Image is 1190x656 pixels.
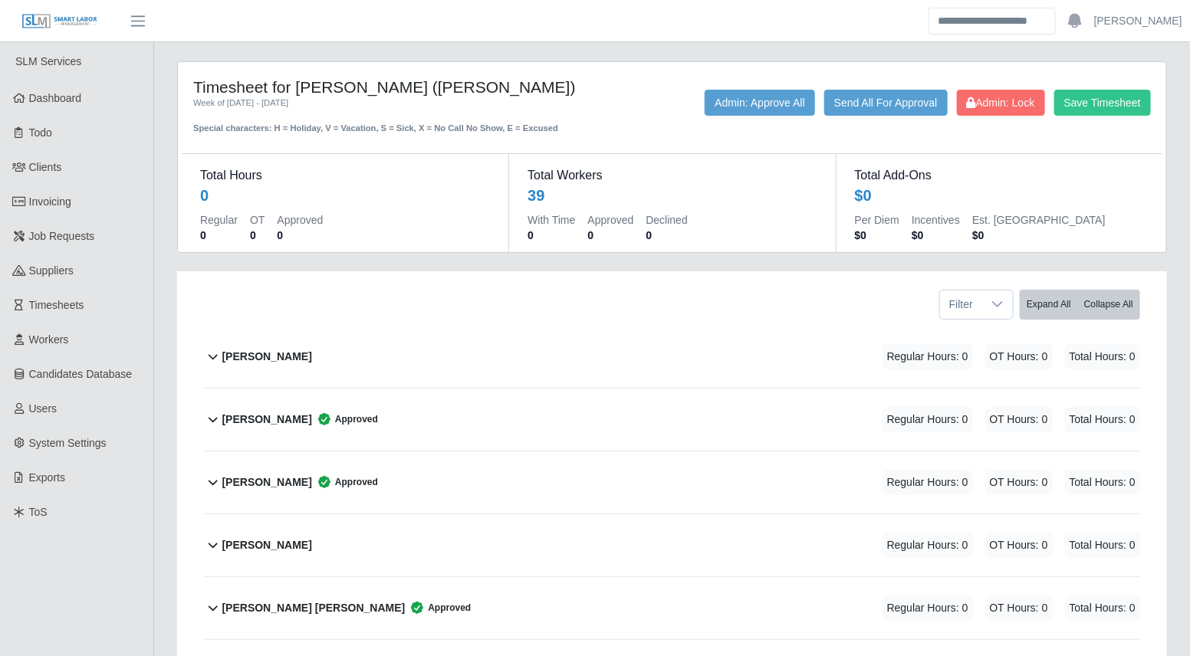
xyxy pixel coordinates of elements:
[588,228,634,243] dd: 0
[912,228,960,243] dd: $0
[940,290,982,319] span: Filter
[193,97,579,110] div: Week of [DATE] - [DATE]
[29,471,65,484] span: Exports
[312,412,378,427] span: Approved
[855,185,872,206] div: $0
[1054,90,1151,116] button: Save Timesheet
[1065,470,1140,495] span: Total Hours: 0
[222,349,312,365] b: [PERSON_NAME]
[824,90,948,116] button: Send All For Approval
[883,344,973,369] span: Regular Hours: 0
[193,110,579,135] div: Special characters: H = Holiday, V = Vacation, S = Sick, X = No Call No Show, E = Excused
[204,451,1140,513] button: [PERSON_NAME] Approved Regular Hours: 0 OT Hours: 0 Total Hours: 0
[1065,595,1140,621] span: Total Hours: 0
[985,407,1053,432] span: OT Hours: 0
[985,470,1053,495] span: OT Hours: 0
[29,126,52,139] span: Todo
[222,474,312,490] b: [PERSON_NAME]
[15,55,81,67] span: SLM Services
[883,470,973,495] span: Regular Hours: 0
[250,212,265,228] dt: OT
[29,230,95,242] span: Job Requests
[200,166,490,185] dt: Total Hours
[929,8,1056,34] input: Search
[250,228,265,243] dd: 0
[972,212,1106,228] dt: Est. [GEOGRAPHIC_DATA]
[29,368,133,380] span: Candidates Database
[29,402,58,415] span: Users
[1065,407,1140,432] span: Total Hours: 0
[967,97,1035,109] span: Admin: Lock
[855,166,1144,185] dt: Total Add-Ons
[528,166,817,185] dt: Total Workers
[1077,290,1140,320] button: Collapse All
[1065,533,1140,558] span: Total Hours: 0
[29,264,74,277] span: Suppliers
[985,344,1053,369] span: OT Hours: 0
[1094,13,1182,29] a: [PERSON_NAME]
[972,228,1106,243] dd: $0
[21,13,98,30] img: SLM Logo
[200,185,209,206] div: 0
[222,537,312,553] b: [PERSON_NAME]
[528,212,575,228] dt: With Time
[883,533,973,558] span: Regular Hours: 0
[29,299,84,311] span: Timesheets
[200,228,238,243] dd: 0
[1020,290,1140,320] div: bulk actions
[312,474,378,490] span: Approved
[277,228,323,243] dd: 0
[200,212,238,228] dt: Regular
[957,90,1045,116] button: Admin: Lock
[855,212,899,228] dt: Per Diem
[1020,290,1078,320] button: Expand All
[883,407,973,432] span: Regular Hours: 0
[204,326,1140,388] button: [PERSON_NAME] Regular Hours: 0 OT Hours: 0 Total Hours: 0
[29,333,69,346] span: Workers
[646,228,688,243] dd: 0
[204,514,1140,576] button: [PERSON_NAME] Regular Hours: 0 OT Hours: 0 Total Hours: 0
[646,212,688,228] dt: Declined
[193,77,579,97] h4: Timesheet for [PERSON_NAME] ([PERSON_NAME])
[588,212,634,228] dt: Approved
[204,389,1140,451] button: [PERSON_NAME] Approved Regular Hours: 0 OT Hours: 0 Total Hours: 0
[29,92,82,104] span: Dashboard
[1065,344,1140,369] span: Total Hours: 0
[204,577,1140,639] button: [PERSON_NAME] [PERSON_NAME] Approved Regular Hours: 0 OT Hours: 0 Total Hours: 0
[528,185,544,206] div: 39
[883,595,973,621] span: Regular Hours: 0
[705,90,815,116] button: Admin: Approve All
[985,595,1053,621] span: OT Hours: 0
[222,600,406,616] b: [PERSON_NAME] [PERSON_NAME]
[29,437,107,449] span: System Settings
[29,506,48,518] span: ToS
[277,212,323,228] dt: Approved
[985,533,1053,558] span: OT Hours: 0
[912,212,960,228] dt: Incentives
[528,228,575,243] dd: 0
[222,412,312,428] b: [PERSON_NAME]
[29,195,71,208] span: Invoicing
[405,600,471,615] span: Approved
[855,228,899,243] dd: $0
[29,161,62,173] span: Clients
